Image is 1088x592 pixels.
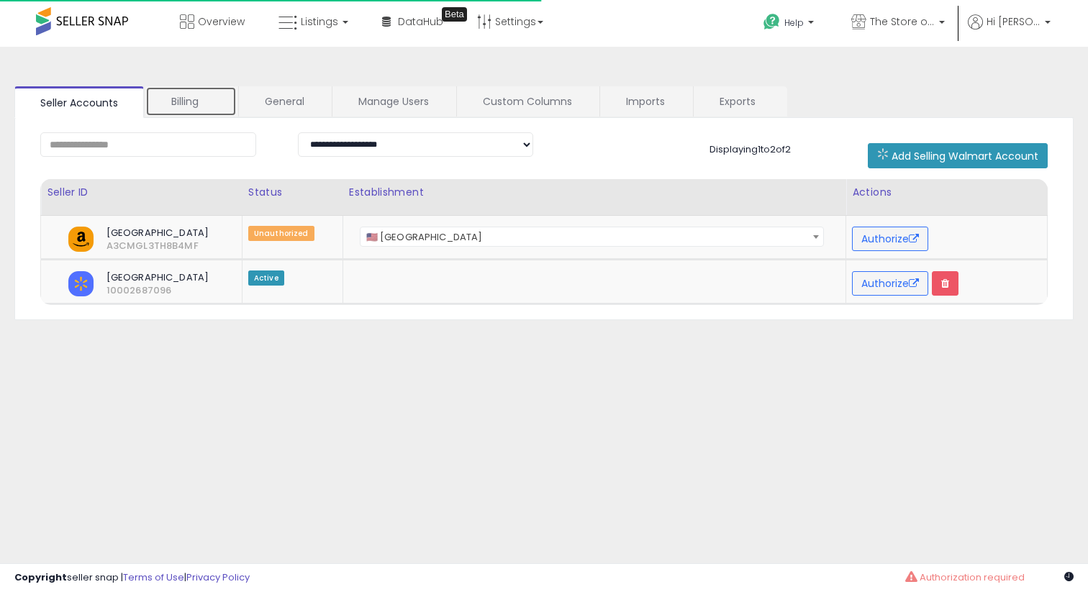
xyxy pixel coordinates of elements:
[892,149,1038,163] span: Add Selling Walmart Account
[14,570,67,584] strong: Copyright
[349,185,840,200] div: Establishment
[457,86,598,117] a: Custom Columns
[96,227,209,240] span: [GEOGRAPHIC_DATA]
[852,227,928,251] button: Authorize
[852,185,1041,200] div: Actions
[96,271,209,284] span: [GEOGRAPHIC_DATA]
[752,2,828,47] a: Help
[14,571,250,585] div: seller snap | |
[987,14,1041,29] span: Hi [PERSON_NAME]
[47,185,236,200] div: Seller ID
[361,227,824,247] span: 🇺🇸 United States
[248,185,337,200] div: Status
[248,226,314,241] span: Unauthorized
[920,570,1025,584] span: Authorization required
[763,13,781,31] i: Get Help
[68,227,94,252] img: amazon.png
[123,570,184,584] a: Terms of Use
[694,86,786,117] a: Exports
[145,86,237,117] a: Billing
[96,240,117,252] span: A3CMGL3TH8B4MF
[968,14,1051,47] a: Hi [PERSON_NAME]
[332,86,455,117] a: Manage Users
[852,271,928,296] button: Authorize
[600,86,692,117] a: Imports
[248,270,284,286] span: Active
[96,284,117,297] span: 10002687096
[870,14,935,29] span: The Store on Sunset
[784,17,804,29] span: Help
[301,14,338,29] span: Listings
[14,86,144,118] a: Seller Accounts
[710,142,791,156] span: Displaying 1 to 2 of 2
[360,227,825,247] span: 🇺🇸 United States
[868,143,1048,168] button: Add Selling Walmart Account
[198,14,245,29] span: Overview
[442,7,467,22] div: Tooltip anchor
[398,14,443,29] span: DataHub
[239,86,330,117] a: General
[186,570,250,584] a: Privacy Policy
[68,271,94,296] img: walmart.png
